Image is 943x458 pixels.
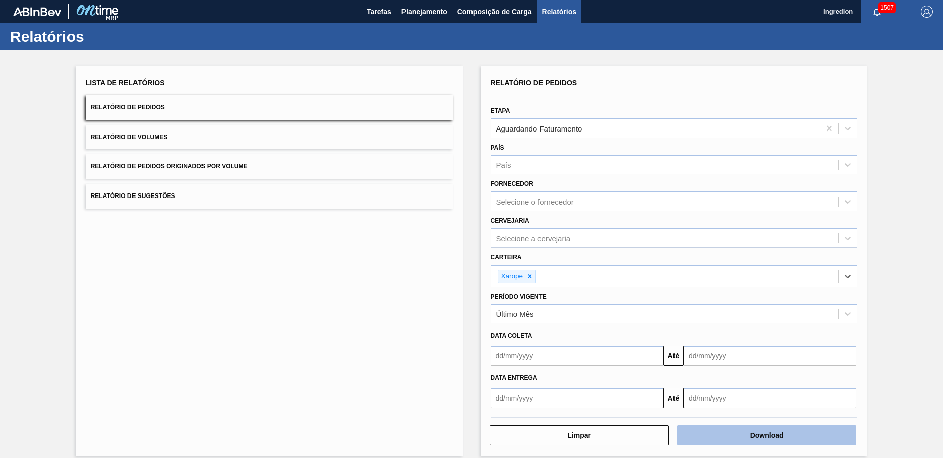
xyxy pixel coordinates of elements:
input: dd/mm/yyyy [684,346,856,366]
button: Limpar [490,425,669,445]
label: País [491,144,504,151]
input: dd/mm/yyyy [491,346,663,366]
span: Planejamento [401,6,447,18]
span: Lista de Relatórios [86,79,165,87]
span: Relatório de Pedidos [491,79,577,87]
div: Aguardando Faturamento [496,124,582,133]
div: Último Mês [496,310,534,318]
button: Relatório de Pedidos Originados por Volume [86,154,453,179]
span: Relatório de Volumes [91,134,167,141]
button: Notificações [861,5,893,19]
h1: Relatórios [10,31,189,42]
input: dd/mm/yyyy [684,388,856,408]
button: Até [663,346,684,366]
span: Tarefas [367,6,391,18]
span: Relatório de Sugestões [91,192,175,200]
img: Logout [921,6,933,18]
button: Até [663,388,684,408]
label: Período Vigente [491,293,547,300]
div: Xarope [498,270,525,283]
div: Selecione o fornecedor [496,198,574,206]
div: Selecione a cervejaria [496,234,571,242]
button: Download [677,425,856,445]
div: País [496,161,511,169]
button: Relatório de Sugestões [86,184,453,209]
span: Relatórios [542,6,576,18]
label: Etapa [491,107,510,114]
button: Relatório de Pedidos [86,95,453,120]
span: Relatório de Pedidos Originados por Volume [91,163,248,170]
span: Composição de Carga [457,6,532,18]
input: dd/mm/yyyy [491,388,663,408]
span: 1507 [878,2,896,13]
label: Carteira [491,254,522,261]
button: Relatório de Volumes [86,125,453,150]
label: Fornecedor [491,180,533,187]
label: Cervejaria [491,217,529,224]
span: Data entrega [491,374,537,381]
img: TNhmsLtSVTkK8tSr43FrP2fwEKptu5GPRR3wAAAABJRU5ErkJggg== [13,7,61,16]
span: Relatório de Pedidos [91,104,165,111]
span: Data coleta [491,332,532,339]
